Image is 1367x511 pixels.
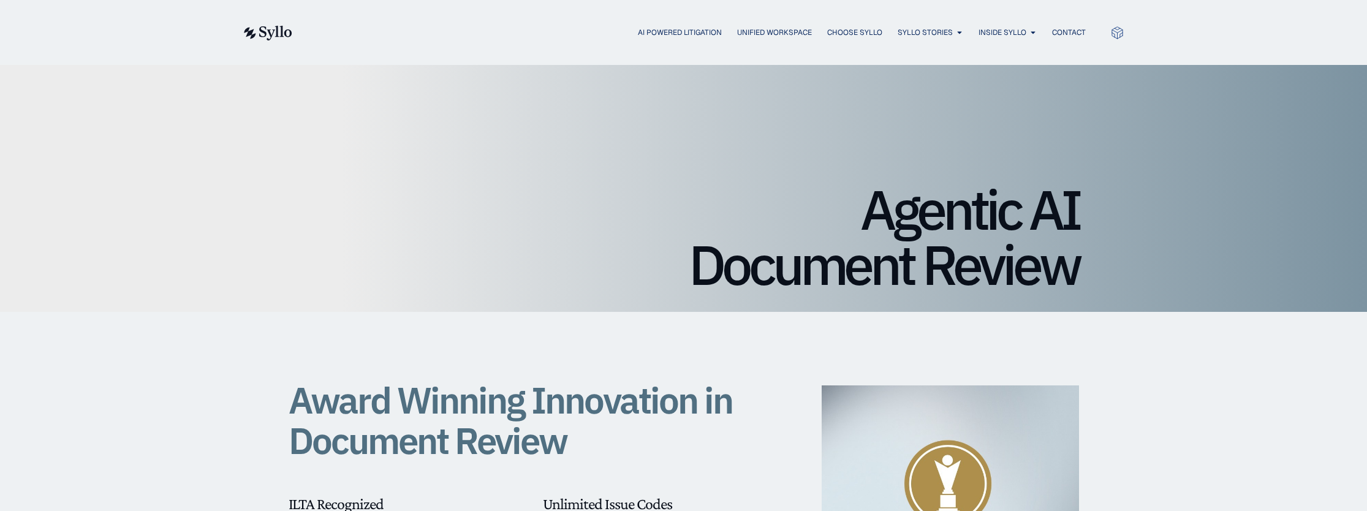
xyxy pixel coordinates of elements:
a: Contact [1052,27,1086,38]
img: syllo [242,26,292,40]
a: Inside Syllo [979,27,1026,38]
a: Syllo Stories [898,27,953,38]
div: Menu Toggle [317,27,1086,39]
a: Unified Workspace [737,27,812,38]
h1: Agentic AI Document Review [289,182,1079,292]
h1: Award Winning Innovation in Document Review [289,380,767,461]
nav: Menu [317,27,1086,39]
a: AI Powered Litigation [638,27,722,38]
a: Choose Syllo [827,27,882,38]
